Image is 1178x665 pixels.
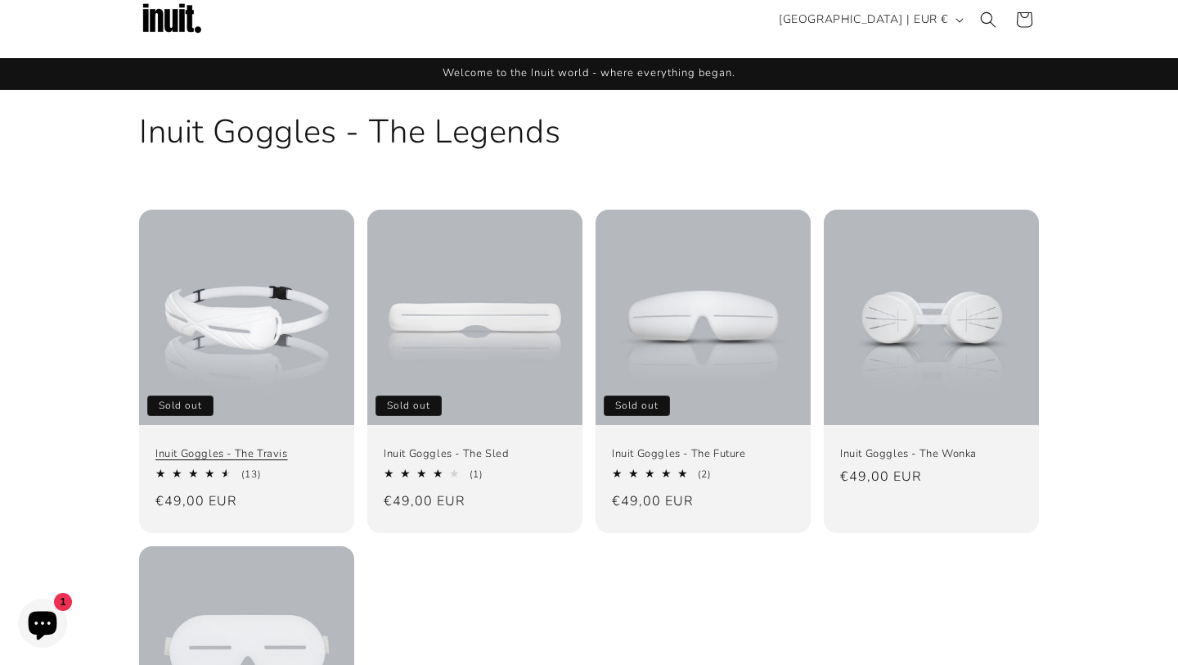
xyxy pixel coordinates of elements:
span: Welcome to the Inuit world - where everything began. [443,66,735,80]
div: Announcement [139,58,1039,89]
h1: Inuit Goggles - The Legends [139,111,1039,153]
button: [GEOGRAPHIC_DATA] | EUR € [769,4,970,35]
a: Inuit Goggles - The Sled [384,447,566,461]
span: [GEOGRAPHIC_DATA] | EUR € [779,11,948,28]
a: Inuit Goggles - The Travis [155,447,338,461]
a: Inuit Goggles - The Future [612,447,794,461]
inbox-online-store-chat: Shopify online store chat [13,599,72,652]
summary: Search [970,2,1006,38]
a: Inuit Goggles - The Wonka [840,447,1023,461]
